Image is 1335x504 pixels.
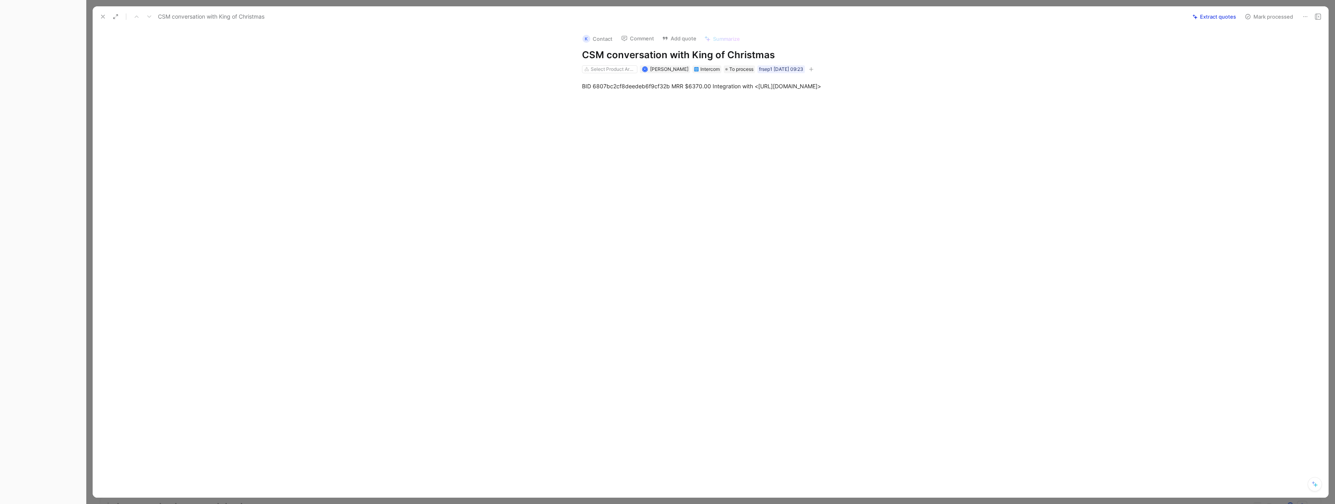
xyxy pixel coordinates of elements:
[618,33,658,44] button: Comment
[579,33,616,45] button: KContact
[591,65,635,73] div: Select Product Areas
[729,65,753,73] span: To process
[1189,11,1240,22] button: Extract quotes
[658,33,700,44] button: Add quote
[582,49,856,61] h1: CSM conversation with King of Christmas
[759,65,803,73] div: frsep1 [DATE] 09:23
[650,66,688,72] span: [PERSON_NAME]
[643,67,647,71] div: K
[701,33,744,44] button: Summarize
[1241,11,1297,22] button: Mark processed
[700,65,720,73] div: Intercom
[582,35,590,43] div: K
[582,82,856,90] div: BID 6807bc2cf8deedeb6f9cf32b MRR $6370.00 Integration with <[URL][DOMAIN_NAME]>
[158,12,264,21] span: CSM conversation with King of Christmas
[713,35,740,42] span: Summarize
[724,65,755,73] div: To process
